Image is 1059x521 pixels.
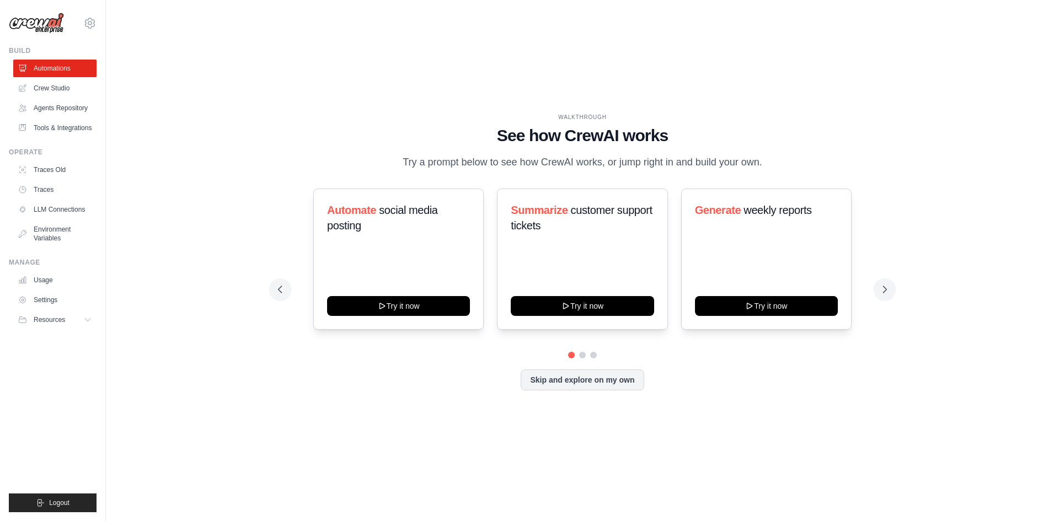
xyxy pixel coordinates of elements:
a: Environment Variables [13,221,97,247]
a: Traces [13,181,97,198]
a: Settings [13,291,97,309]
button: Logout [9,493,97,512]
img: Logo [9,13,64,34]
a: Automations [13,60,97,77]
a: Tools & Integrations [13,119,97,137]
button: Try it now [695,296,838,316]
span: social media posting [327,204,438,232]
span: Summarize [511,204,568,216]
div: WALKTHROUGH [278,113,887,121]
a: LLM Connections [13,201,97,218]
h1: See how CrewAI works [278,126,887,146]
span: Resources [34,315,65,324]
button: Try it now [511,296,654,316]
div: Manage [9,258,97,267]
span: Automate [327,204,376,216]
a: Crew Studio [13,79,97,97]
span: customer support tickets [511,204,652,232]
button: Skip and explore on my own [521,369,644,390]
a: Agents Repository [13,99,97,117]
p: Try a prompt below to see how CrewAI works, or jump right in and build your own. [397,154,768,170]
span: Logout [49,498,69,507]
span: weekly reports [744,204,811,216]
button: Try it now [327,296,470,316]
div: Build [9,46,97,55]
a: Traces Old [13,161,97,179]
a: Usage [13,271,97,289]
span: Generate [695,204,741,216]
div: Operate [9,148,97,157]
button: Resources [13,311,97,329]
